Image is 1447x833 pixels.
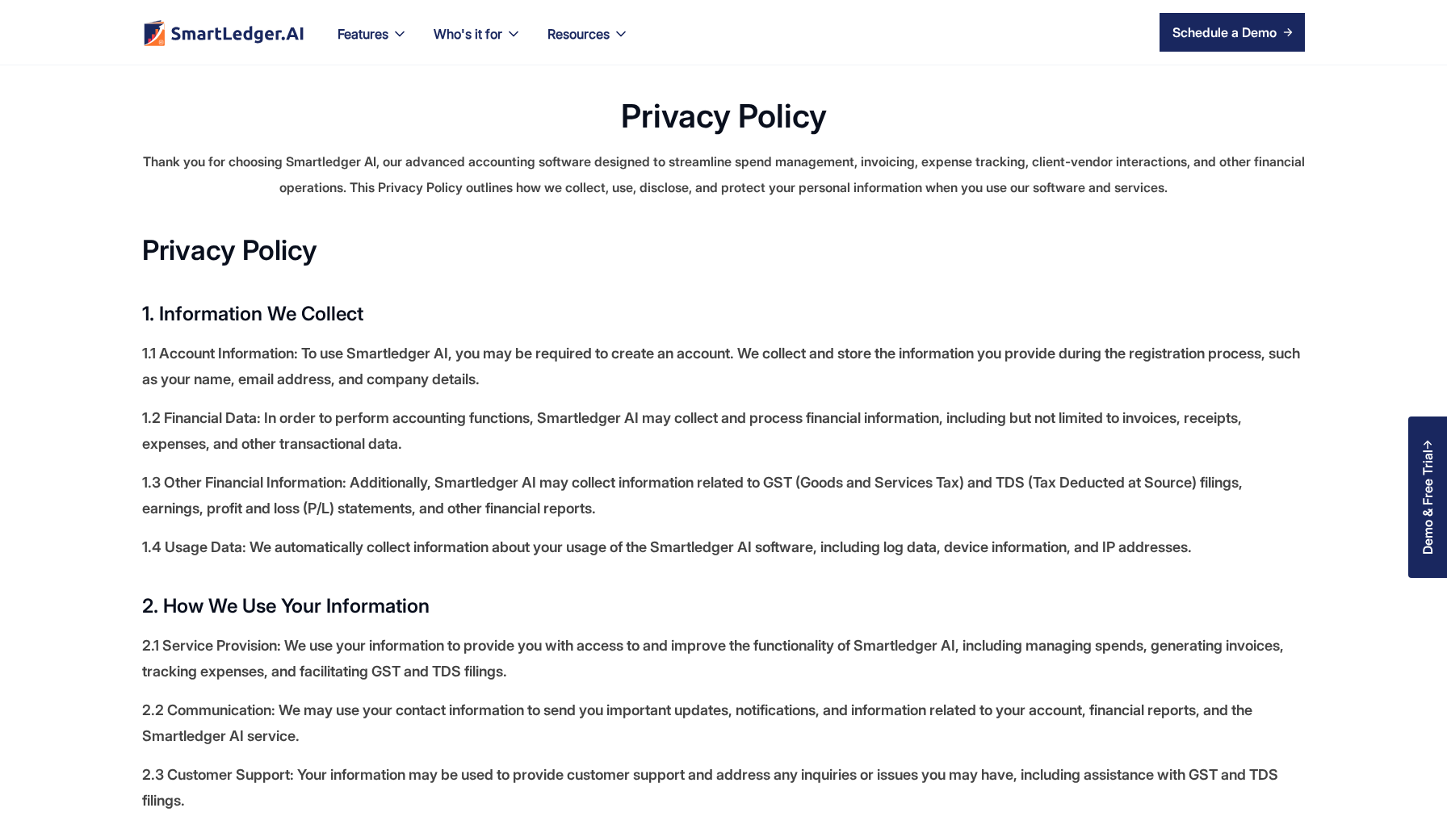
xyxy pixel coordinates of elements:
[142,302,363,325] strong: 1. Information We Collect
[142,762,1305,814] p: 2.3 Customer Support: Your information may be used to provide customer support and address any in...
[142,534,1305,560] p: 1.4 Usage Data: We automatically collect information about your usage of the Smartledger AI softw...
[434,23,502,45] div: Who's it for
[338,23,388,45] div: Features
[142,405,1305,457] p: 1.2 Financial Data: In order to perform accounting functions, Smartledger AI may collect and proc...
[621,96,827,136] strong: Privacy Policy
[142,19,305,46] a: home
[142,594,430,617] strong: 2. How We Use Your Information
[142,149,1305,200] p: Thank you for choosing Smartledger AI, our advanced accounting software designed to streamline sp...
[142,470,1305,521] p: 1.3 Other Financial Information: Additionally, Smartledger AI may collect information related to ...
[1283,27,1293,37] img: arrow right icon
[325,23,421,65] div: Features
[142,341,1305,392] p: 1.1 Account Information: To use Smartledger AI, you may be required to create an account. We coll...
[1420,450,1435,555] div: Demo & Free Trial
[1172,23,1277,42] div: Schedule a Demo
[547,23,610,45] div: Resources
[535,23,642,65] div: Resources
[142,233,317,266] strong: Privacy Policy
[142,697,1305,749] p: 2.2 Communication: We may use your contact information to send you important updates, notificatio...
[142,19,305,46] img: footer logo
[1160,13,1305,52] a: Schedule a Demo
[421,23,535,65] div: Who's it for
[142,633,1305,684] p: 2.1 Service Provision: We use your information to provide you with access to and improve the func...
